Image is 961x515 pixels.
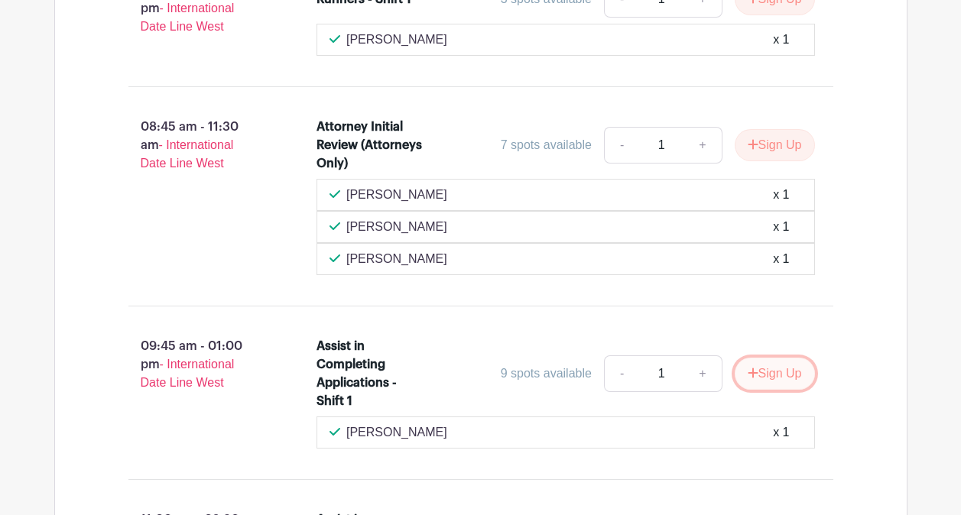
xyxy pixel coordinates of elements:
div: Assist in Completing Applications - Shift 1 [317,337,423,410]
p: [PERSON_NAME] [346,218,447,236]
div: x 1 [773,218,789,236]
div: x 1 [773,31,789,49]
span: - International Date Line West [141,138,234,170]
button: Sign Up [735,129,815,161]
button: Sign Up [735,358,815,390]
p: [PERSON_NAME] [346,423,447,442]
div: x 1 [773,186,789,204]
p: [PERSON_NAME] [346,31,447,49]
p: [PERSON_NAME] [346,250,447,268]
div: 7 spots available [501,136,592,154]
div: x 1 [773,423,789,442]
p: [PERSON_NAME] [346,186,447,204]
a: + [683,355,722,392]
a: + [683,127,722,164]
div: Attorney Initial Review (Attorneys Only) [317,118,423,173]
a: - [604,355,639,392]
div: 9 spots available [501,364,592,383]
span: - International Date Line West [141,358,235,389]
a: - [604,127,639,164]
div: x 1 [773,250,789,268]
span: - International Date Line West [141,2,235,33]
p: 08:45 am - 11:30 am [104,112,293,179]
p: 09:45 am - 01:00 pm [104,331,293,398]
